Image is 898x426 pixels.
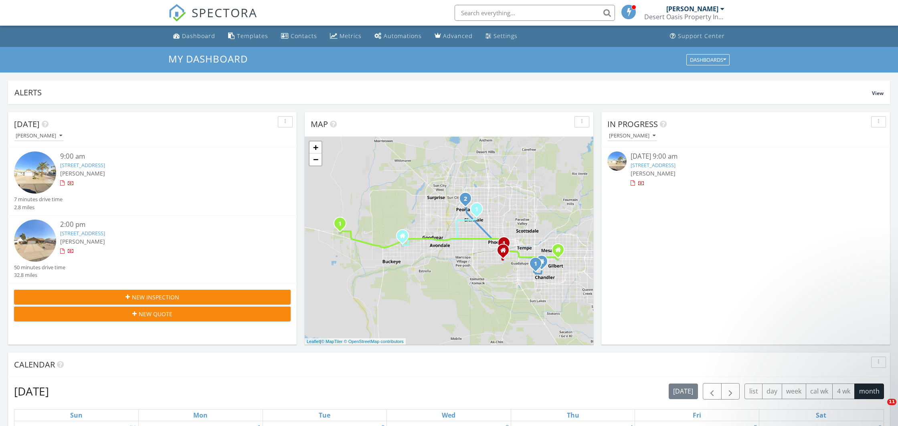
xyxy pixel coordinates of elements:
[631,151,861,162] div: [DATE] 9:00 am
[609,133,655,139] div: [PERSON_NAME]
[464,196,467,202] i: 2
[666,5,718,13] div: [PERSON_NAME]
[607,119,658,129] span: In Progress
[440,410,457,421] a: Wednesday
[565,410,581,421] a: Thursday
[431,29,476,44] a: Advanced
[305,338,406,345] div: |
[14,151,291,211] a: 9:00 am [STREET_ADDRESS] [PERSON_NAME] 7 minutes drive time 2.8 miles
[16,133,62,139] div: [PERSON_NAME]
[14,271,65,279] div: 32.8 miles
[542,261,546,266] div: 1708 N Jay St , Chandler AZ 85225
[309,153,322,166] a: Zoom out
[60,238,105,245] span: [PERSON_NAME]
[327,29,365,44] a: Metrics
[321,339,343,344] a: © MapTiler
[14,151,56,194] img: streetview
[237,32,268,40] div: Templates
[14,307,291,321] button: New Quote
[872,90,884,97] span: View
[871,399,890,418] iframe: Intercom live chat
[60,151,268,162] div: 9:00 am
[307,339,320,344] a: Leaflet
[384,32,422,40] div: Automations
[14,196,63,203] div: 7 minutes drive time
[14,383,49,399] h2: [DATE]
[455,5,615,21] input: Search everything...
[691,410,703,421] a: Friday
[14,220,291,279] a: 2:00 pm [STREET_ADDRESS] [PERSON_NAME] 50 minutes drive time 32.8 miles
[686,54,730,65] button: Dashboards
[14,264,65,271] div: 50 minutes drive time
[225,29,271,44] a: Templates
[536,263,540,268] div: 2518 W Orchid Ln, Chandler, AZ 85224
[60,220,268,230] div: 2:00 pm
[338,221,342,227] i: 1
[139,310,172,318] span: New Quote
[607,151,627,171] img: streetview
[317,410,332,421] a: Tuesday
[291,32,317,40] div: Contacts
[60,162,105,169] a: [STREET_ADDRESS]
[690,57,726,63] div: Dashboards
[168,52,248,65] span: My Dashboard
[192,4,257,21] span: SPECTORA
[311,119,328,129] span: Map
[887,399,896,405] span: 11
[14,220,56,262] img: streetview
[477,209,481,214] div: 7300 N 51st Ave D212, Glendale, AZ 85301
[60,230,105,237] a: [STREET_ADDRESS]
[14,119,40,129] span: [DATE]
[465,198,470,203] div: 11231 N 77th Dr, Peoria, AZ 85345
[504,243,509,248] div: 4228 S 19th Pl, Phoenix, AZ 85040
[667,29,728,44] a: Support Center
[482,29,521,44] a: Settings
[168,4,186,22] img: The Best Home Inspection Software - Spectora
[721,383,740,400] button: Next month
[340,32,362,40] div: Metrics
[631,162,676,169] a: [STREET_ADDRESS]
[371,29,425,44] a: Automations (Basic)
[192,410,209,421] a: Monday
[493,32,518,40] div: Settings
[340,223,345,228] div: 3767 N 363rd Ave, Tonopah, AZ 85354
[278,29,320,44] a: Contacts
[14,87,872,98] div: Alerts
[502,241,506,246] i: 1
[14,359,55,370] span: Calendar
[534,261,537,267] i: 1
[644,13,724,21] div: Desert Oasis Property Inspections
[669,384,698,399] button: [DATE]
[558,250,563,254] div: 2535 E Jacinto Ave , Mesa AZ 85204
[814,410,828,421] a: Saturday
[631,170,676,177] span: [PERSON_NAME]
[182,32,215,40] div: Dashboard
[14,131,64,141] button: [PERSON_NAME]
[69,410,84,421] a: Sunday
[309,141,322,153] a: Zoom in
[678,32,725,40] div: Support Center
[168,11,257,28] a: SPECTORA
[703,383,722,400] button: Previous month
[443,32,473,40] div: Advanced
[132,293,179,301] span: New Inspection
[607,151,884,187] a: [DATE] 9:00 am [STREET_ADDRESS] [PERSON_NAME]
[60,170,105,177] span: [PERSON_NAME]
[14,290,291,304] button: New Inspection
[344,339,404,344] a: © OpenStreetMap contributors
[475,207,478,212] i: 1
[503,250,508,255] div: 1802 E Donner Dr, Phoenix AZ 85042
[14,204,63,211] div: 2.8 miles
[607,131,657,141] button: [PERSON_NAME]
[170,29,218,44] a: Dashboard
[402,236,407,240] div: 1301 S 223rd Dr, Buckeye AZ 85326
